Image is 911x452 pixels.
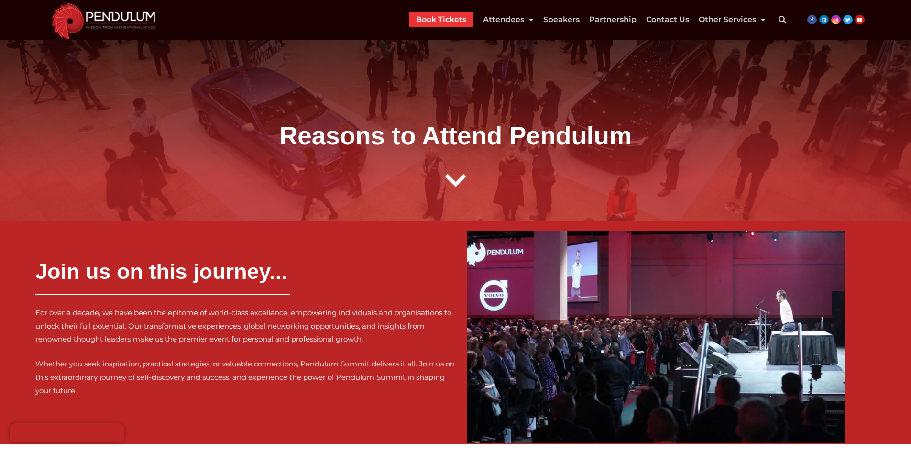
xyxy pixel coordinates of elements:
h2: Reasons to Attend Pendulum [199,120,713,153]
iframe: Brevo live chat [10,423,124,442]
a: Partnership [589,12,637,27]
p: For over a decade, we have been the epitome of world-class excellence, empowering individuals and... [35,306,456,346]
div: Search [773,10,792,29]
a: Contact Us [646,12,689,27]
a: Book Tickets [416,12,466,27]
a: Speakers [543,12,580,27]
a: Other Services [699,12,766,27]
p: Whether you seek inspiration, practical strategies, or valuable connections, Pendulum Summit deli... [35,357,456,397]
nav: Menu [409,12,766,27]
h3: Join us on this journey... [35,256,456,287]
a: Attendees [483,12,534,27]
